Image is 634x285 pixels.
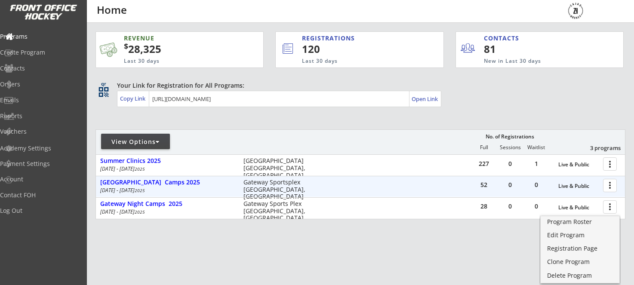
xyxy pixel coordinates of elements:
[484,34,523,43] div: CONTACTS
[100,200,234,208] div: Gateway Night Camps 2025
[471,203,497,209] div: 28
[547,219,613,225] div: Program Roster
[302,58,408,65] div: Last 30 days
[135,187,145,193] em: 2025
[547,232,613,238] div: Edit Program
[523,203,549,209] div: 0
[100,188,232,193] div: [DATE] - [DATE]
[243,157,311,179] div: [GEOGRAPHIC_DATA] [GEOGRAPHIC_DATA], [GEOGRAPHIC_DATA]
[100,179,234,186] div: [GEOGRAPHIC_DATA] Camps 2025
[484,58,583,65] div: New in Last 30 days
[558,183,599,189] div: Live & Public
[603,200,617,214] button: more_vert
[576,144,621,152] div: 3 programs
[124,41,128,51] sup: $
[558,205,599,211] div: Live & Public
[497,144,523,150] div: Sessions
[497,203,523,209] div: 0
[98,81,108,87] div: qr
[135,166,145,172] em: 2025
[497,182,523,188] div: 0
[100,166,232,172] div: [DATE] - [DATE]
[302,34,404,43] div: REGISTRATIONS
[100,209,232,215] div: [DATE] - [DATE]
[101,138,170,146] div: View Options
[124,58,223,65] div: Last 30 days
[117,81,599,90] div: Your Link for Registration for All Programs:
[523,161,549,167] div: 1
[523,144,549,150] div: Waitlist
[497,161,523,167] div: 0
[412,95,439,103] div: Open Link
[120,95,147,102] div: Copy Link
[558,162,599,168] div: Live & Public
[547,245,613,251] div: Registration Page
[302,42,414,56] div: 120
[124,34,223,43] div: REVENUE
[243,179,311,200] div: Gateway Sportsplex [GEOGRAPHIC_DATA], [GEOGRAPHIC_DATA]
[484,42,537,56] div: 81
[100,157,234,165] div: Summer Clinics 2025
[97,86,110,98] button: qr_code
[471,144,497,150] div: Full
[547,273,613,279] div: Delete Program
[135,209,145,215] em: 2025
[603,179,617,192] button: more_vert
[523,182,549,188] div: 0
[547,259,613,265] div: Clone Program
[243,200,311,222] div: Gateway Sports Plex [GEOGRAPHIC_DATA], [GEOGRAPHIC_DATA]
[541,243,619,256] a: Registration Page
[541,230,619,242] a: Edit Program
[471,161,497,167] div: 227
[541,216,619,229] a: Program Roster
[471,182,497,188] div: 52
[124,42,236,56] div: 28,325
[412,93,439,105] a: Open Link
[483,134,536,140] div: No. of Registrations
[603,157,617,171] button: more_vert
